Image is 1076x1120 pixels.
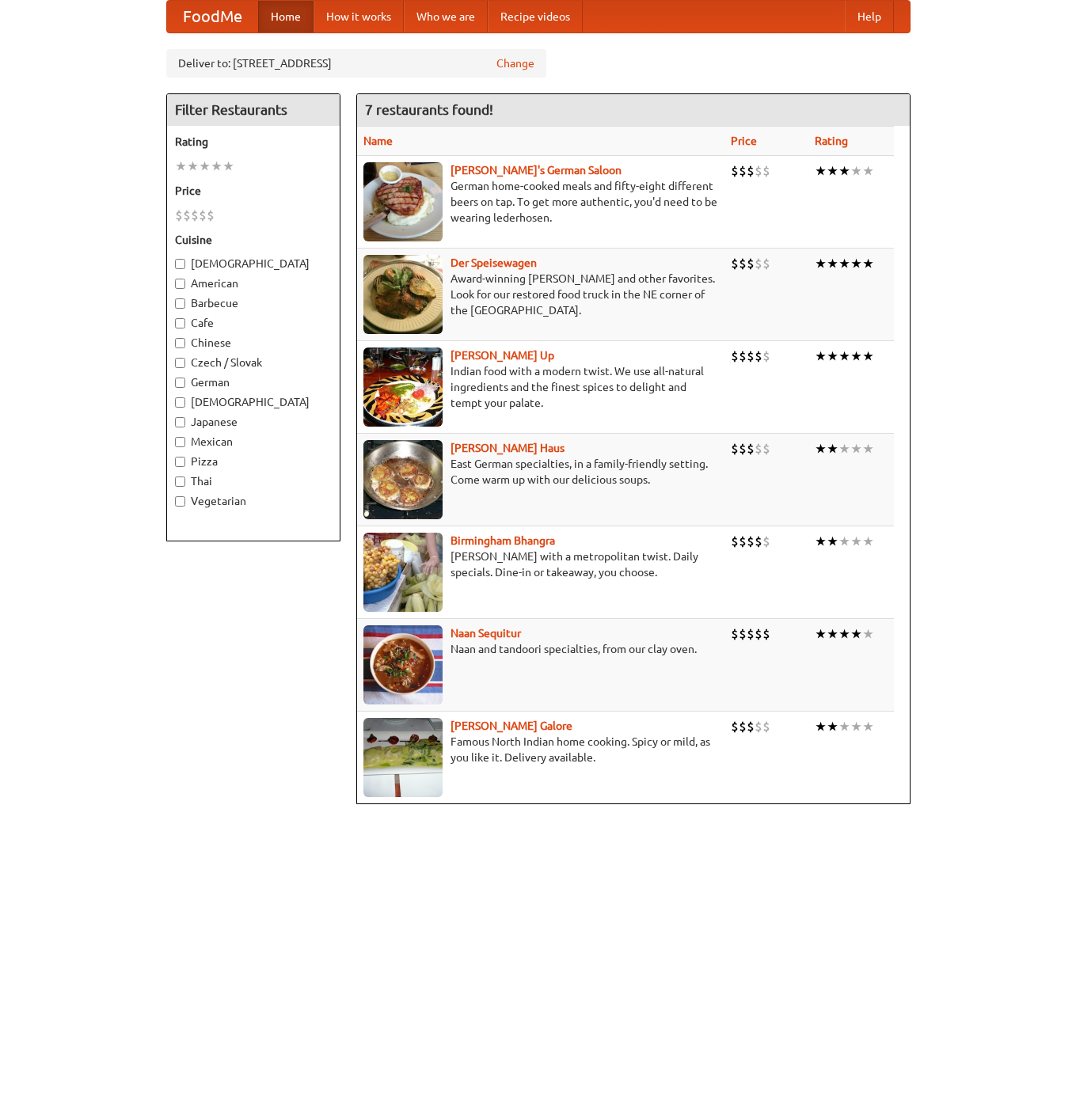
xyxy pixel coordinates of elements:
[862,440,874,457] li: ★
[175,295,332,311] label: Barbecue
[175,437,185,447] input: Mexican
[862,347,874,365] li: ★
[175,417,185,427] input: Japanese
[838,718,850,735] li: ★
[731,255,739,272] li: $
[175,473,332,489] label: Thai
[762,440,770,457] li: $
[451,627,521,640] a: Naan Sequitur
[739,255,747,272] li: $
[815,625,827,643] li: ★
[747,625,755,643] li: $
[762,718,770,735] li: $
[175,256,332,271] label: [DEMOGRAPHIC_DATA]
[747,440,755,457] li: $
[363,347,443,427] img: curryup.jpg
[363,255,443,334] img: speisewagen.jpg
[815,135,848,147] a: Rating
[739,162,747,180] li: $
[451,164,622,177] a: [PERSON_NAME]'s German Saloon
[762,255,770,272] li: $
[363,440,443,519] img: kohlhaus.jpg
[850,718,862,735] li: ★
[845,1,894,32] a: Help
[187,158,199,175] li: ★
[363,549,718,580] p: [PERSON_NAME] with a metropolitan twist. Daily specials. Dine-in or takeaway, you choose.
[739,440,747,457] li: $
[755,533,762,550] li: $
[183,207,191,224] li: $
[827,533,838,550] li: ★
[496,55,534,71] a: Change
[731,347,739,365] li: $
[731,440,739,457] li: $
[755,625,762,643] li: $
[838,625,850,643] li: ★
[314,1,404,32] a: How it works
[167,1,258,32] a: FoodMe
[755,347,762,365] li: $
[175,318,185,328] input: Cafe
[175,315,332,331] label: Cafe
[199,207,207,224] li: $
[739,533,747,550] li: $
[862,718,874,735] li: ★
[175,358,185,368] input: Czech / Slovak
[363,533,443,612] img: bhangra.jpg
[199,158,211,175] li: ★
[739,347,747,365] li: $
[747,718,755,735] li: $
[404,1,488,32] a: Who we are
[850,440,862,457] li: ★
[175,183,332,199] h5: Price
[175,476,185,487] input: Thai
[175,394,332,410] label: [DEMOGRAPHIC_DATA]
[827,347,838,365] li: ★
[451,349,554,362] a: [PERSON_NAME] Up
[731,162,739,180] li: $
[827,625,838,643] li: ★
[451,442,565,454] b: [PERSON_NAME] Haus
[363,178,718,226] p: German home-cooked meals and fifty-eight different beers on tap. To get more authentic, you'd nee...
[838,255,850,272] li: ★
[739,625,747,643] li: $
[167,94,340,126] h4: Filter Restaurants
[363,271,718,318] p: Award-winning [PERSON_NAME] and other favorites. Look for our restored food truck in the NE corne...
[762,162,770,180] li: $
[363,641,718,657] p: Naan and tandoori specialties, from our clay oven.
[363,162,443,241] img: esthers.jpg
[175,454,332,469] label: Pizza
[175,397,185,408] input: [DEMOGRAPHIC_DATA]
[827,440,838,457] li: ★
[175,434,332,450] label: Mexican
[191,207,199,224] li: $
[850,625,862,643] li: ★
[207,207,215,224] li: $
[838,440,850,457] li: ★
[451,719,572,732] a: [PERSON_NAME] Galore
[739,718,747,735] li: $
[731,625,739,643] li: $
[731,718,739,735] li: $
[175,457,185,467] input: Pizza
[827,718,838,735] li: ★
[838,162,850,180] li: ★
[175,496,185,507] input: Vegetarian
[363,734,718,765] p: Famous North Indian home cooking. Spicy or mild, as you like it. Delivery available.
[827,255,838,272] li: ★
[363,718,443,797] img: currygalore.jpg
[175,335,332,351] label: Chinese
[451,534,555,547] a: Birmingham Bhangra
[747,347,755,365] li: $
[175,414,332,430] label: Japanese
[175,355,332,370] label: Czech / Slovak
[850,533,862,550] li: ★
[827,162,838,180] li: ★
[175,207,183,224] li: $
[211,158,222,175] li: ★
[175,493,332,509] label: Vegetarian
